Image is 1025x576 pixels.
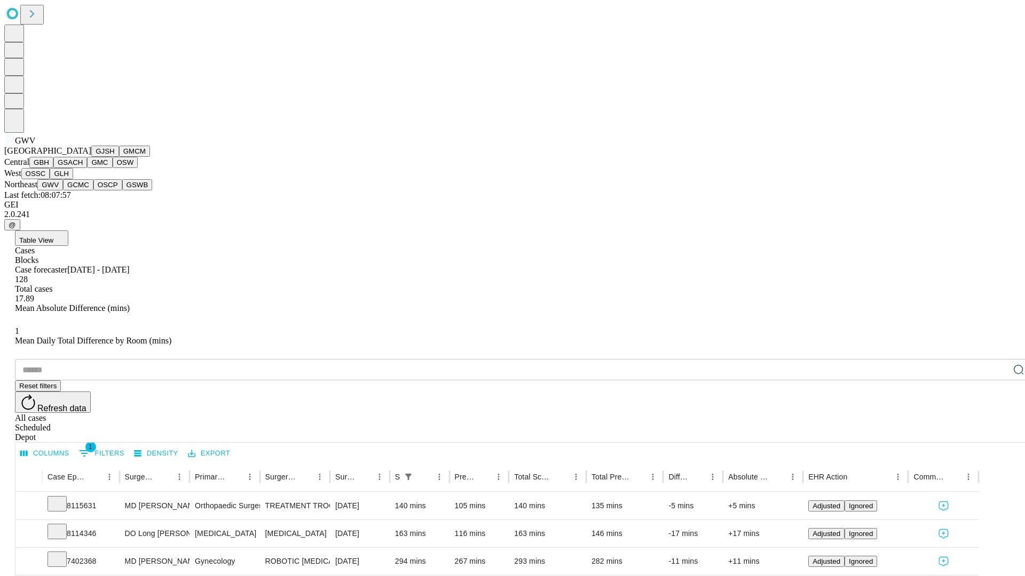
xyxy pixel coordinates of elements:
button: Sort [297,469,312,484]
span: GWV [15,136,35,145]
div: GEI [4,200,1021,210]
button: OSCP [93,179,122,190]
button: Refresh data [15,391,91,413]
button: Show filters [401,469,416,484]
button: GMC [87,157,112,168]
div: Gynecology [195,548,254,575]
div: -11 mins [668,548,717,575]
button: Menu [569,469,584,484]
div: +11 mins [728,548,798,575]
div: 146 mins [592,520,658,547]
div: 8115631 [48,492,114,519]
button: Menu [432,469,447,484]
span: Refresh data [37,404,86,413]
button: Sort [770,469,785,484]
button: Menu [242,469,257,484]
button: Sort [157,469,172,484]
div: MD [PERSON_NAME] [125,492,184,519]
button: GLH [50,168,73,179]
div: 140 mins [395,492,444,519]
span: [GEOGRAPHIC_DATA] [4,146,91,155]
button: Menu [785,469,800,484]
div: 8114346 [48,520,114,547]
button: Expand [21,525,37,543]
div: [MEDICAL_DATA] [195,520,254,547]
button: Reset filters [15,380,61,391]
button: Menu [172,469,187,484]
div: Total Scheduled Duration [514,473,553,481]
div: Predicted In Room Duration [455,473,476,481]
div: 163 mins [395,520,444,547]
div: MD [PERSON_NAME] [125,548,184,575]
span: Northeast [4,180,37,189]
span: 1 [85,442,96,452]
button: Sort [417,469,432,484]
div: +17 mins [728,520,798,547]
span: Adjusted [813,557,840,565]
div: Orthopaedic Surgery [195,492,254,519]
div: TREATMENT TROCHANTERIC [MEDICAL_DATA] FRACTURE INTERMEDULLARY ROD [265,492,325,519]
span: Table View [19,236,53,244]
span: [DATE] - [DATE] [67,265,129,274]
button: Sort [848,469,863,484]
button: Sort [476,469,491,484]
span: Mean Absolute Difference (mins) [15,303,130,313]
button: GWV [37,179,63,190]
div: EHR Action [808,473,847,481]
div: 105 mins [455,492,504,519]
span: Adjusted [813,502,840,510]
span: Adjusted [813,530,840,538]
span: West [4,169,21,178]
div: [MEDICAL_DATA] [265,520,325,547]
button: OSSC [21,168,50,179]
span: Ignored [849,530,873,538]
div: -5 mins [668,492,717,519]
span: Reset filters [19,382,57,390]
span: Total cases [15,284,52,293]
span: Last fetch: 08:07:57 [4,190,71,199]
button: Menu [645,469,660,484]
div: Surgeon Name [125,473,156,481]
button: Sort [227,469,242,484]
button: Ignored [845,528,877,539]
span: Mean Daily Total Difference by Room (mins) [15,336,171,345]
div: Scheduled In Room Duration [395,473,400,481]
button: Table View [15,230,68,246]
button: Sort [357,469,372,484]
div: ROBOTIC [MEDICAL_DATA] [MEDICAL_DATA] REMOVAL TUBES AND OVARIES FOR UTERUS 250GM OR LESS [265,548,325,575]
button: Adjusted [808,556,845,567]
div: [DATE] [335,520,384,547]
div: Surgery Date [335,473,356,481]
span: @ [9,221,16,229]
button: Menu [961,469,976,484]
div: 1 active filter [401,469,416,484]
div: 140 mins [514,492,581,519]
div: Absolute Difference [728,473,769,481]
div: Total Predicted Duration [592,473,630,481]
div: 294 mins [395,548,444,575]
button: GJSH [91,146,119,157]
button: GMCM [119,146,150,157]
div: Case Epic Id [48,473,86,481]
div: 7402368 [48,548,114,575]
button: OSW [113,157,138,168]
button: Adjusted [808,500,845,511]
span: Central [4,157,29,166]
div: +5 mins [728,492,798,519]
button: Menu [705,469,720,484]
div: [DATE] [335,548,384,575]
button: Ignored [845,556,877,567]
button: @ [4,219,20,230]
button: Menu [372,469,387,484]
div: 293 mins [514,548,581,575]
button: GSACH [53,157,87,168]
div: -17 mins [668,520,717,547]
div: 116 mins [455,520,504,547]
button: Sort [87,469,102,484]
button: Expand [21,553,37,571]
div: Comments [913,473,944,481]
div: [DATE] [335,492,384,519]
button: Sort [946,469,961,484]
div: Surgery Name [265,473,296,481]
span: Ignored [849,502,873,510]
